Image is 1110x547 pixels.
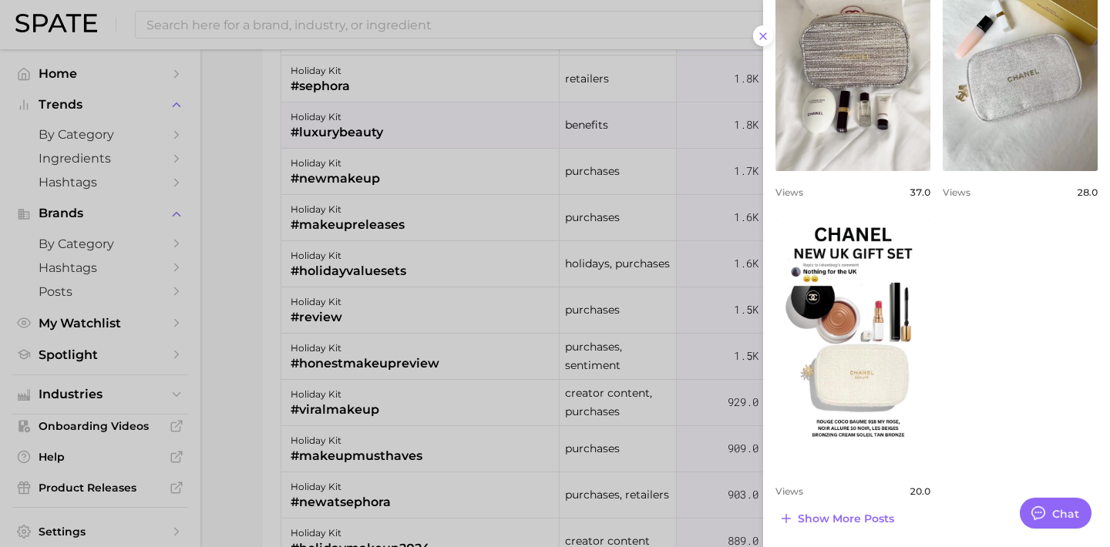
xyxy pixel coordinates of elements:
span: Show more posts [798,512,894,525]
span: 37.0 [910,186,930,198]
span: Views [943,186,970,198]
span: 20.0 [910,485,930,497]
span: Views [775,485,803,497]
button: Show more posts [775,508,898,529]
span: 28.0 [1077,186,1098,198]
span: Views [775,186,803,198]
